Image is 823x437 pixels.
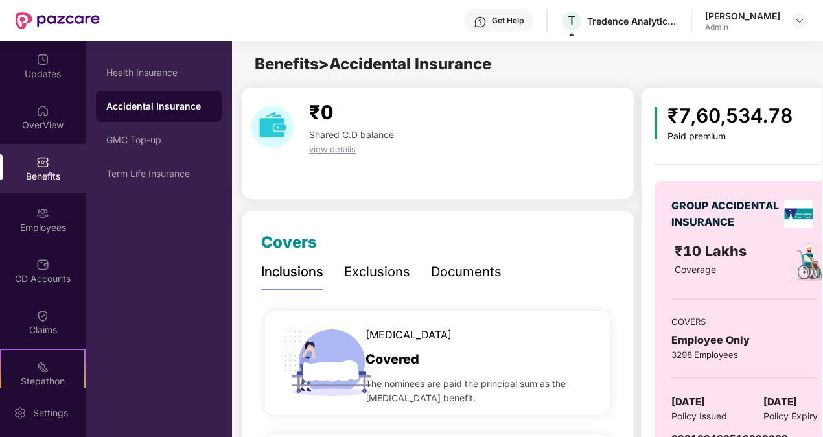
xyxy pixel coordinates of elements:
[784,200,813,228] img: insurerLogo
[36,258,49,271] img: svg+xml;base64,PHN2ZyBpZD0iQ0RfQWNjb3VudHMiIGRhdGEtbmFtZT0iQ0QgQWNjb3VudHMiIHhtbG5zPSJodHRwOi8vd3...
[671,394,705,410] span: [DATE]
[474,16,487,29] img: svg+xml;base64,PHN2ZyBpZD0iSGVscC0zMngzMiIgeG1sbnM9Imh0dHA6Ly93d3cudzMub3JnLzIwMDAvc3ZnIiB3aWR0aD...
[1,375,84,388] div: Stepathon
[655,107,658,139] img: icon
[251,106,294,148] img: download
[365,349,419,370] span: Covered
[255,54,491,73] span: Benefits > Accidental Insurance
[36,207,49,220] img: svg+xml;base64,PHN2ZyBpZD0iRW1wbG95ZWVzIiB4bWxucz0iaHR0cDovL3d3dy53My5vcmcvMjAwMC9zdmciIHdpZHRoPS...
[763,394,797,410] span: [DATE]
[261,230,317,255] div: Covers
[309,144,356,154] span: view details
[365,327,452,343] span: [MEDICAL_DATA]
[568,13,576,29] span: T
[36,156,49,169] img: svg+xml;base64,PHN2ZyBpZD0iQmVuZWZpdHMiIHhtbG5zPSJodHRwOi8vd3d3LnczLm9yZy8yMDAwL3N2ZyIgd2lkdGg9Ij...
[667,100,793,131] div: ₹7,60,534.78
[261,262,323,282] div: Inclusions
[365,377,596,405] span: The nominees are paid the principal sum as the [MEDICAL_DATA] benefit.
[106,100,211,113] div: Accidental Insurance
[279,311,384,416] img: icon
[671,348,818,361] div: 3298 Employees
[671,198,781,230] div: GROUP ACCIDENTAL INSURANCE
[36,53,49,66] img: svg+xml;base64,PHN2ZyBpZD0iVXBkYXRlZCIgeG1sbnM9Imh0dHA6Ly93d3cudzMub3JnLzIwMDAvc3ZnIiB3aWR0aD0iMj...
[36,104,49,117] img: svg+xml;base64,PHN2ZyBpZD0iSG9tZSIgeG1sbnM9Imh0dHA6Ly93d3cudzMub3JnLzIwMDAvc3ZnIiB3aWR0aD0iMjAiIG...
[705,10,780,22] div: [PERSON_NAME]
[309,100,333,124] span: ₹0
[587,15,678,27] div: Tredence Analytics Solutions Private Limited
[29,407,72,419] div: Settings
[344,262,410,282] div: Exclusions
[763,409,818,423] span: Policy Expiry
[106,67,211,78] div: Health Insurance
[431,262,502,282] div: Documents
[14,407,27,419] img: svg+xml;base64,PHN2ZyBpZD0iU2V0dGluZy0yMHgyMCIgeG1sbnM9Imh0dHA6Ly93d3cudzMub3JnLzIwMDAvc3ZnIiB3aW...
[705,22,780,32] div: Admin
[36,309,49,322] img: svg+xml;base64,PHN2ZyBpZD0iQ2xhaW0iIHhtbG5zPSJodHRwOi8vd3d3LnczLm9yZy8yMDAwL3N2ZyIgd2lkdGg9IjIwIi...
[667,131,793,142] div: Paid premium
[106,169,211,179] div: Term Life Insurance
[36,360,49,373] img: svg+xml;base64,PHN2ZyB4bWxucz0iaHR0cDovL3d3dy53My5vcmcvMjAwMC9zdmciIHdpZHRoPSIyMSIgaGVpZ2h0PSIyMC...
[794,16,805,26] img: svg+xml;base64,PHN2ZyBpZD0iRHJvcGRvd24tMzJ4MzIiIHhtbG5zPSJodHRwOi8vd3d3LnczLm9yZy8yMDAwL3N2ZyIgd2...
[675,264,716,275] span: Coverage
[492,16,524,26] div: Get Help
[16,12,100,29] img: New Pazcare Logo
[309,129,394,140] span: Shared C.D balance
[671,315,818,328] div: COVERS
[671,409,727,423] span: Policy Issued
[106,135,211,145] div: GMC Top-up
[675,242,750,259] span: ₹10 Lakhs
[671,332,818,348] div: Employee Only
